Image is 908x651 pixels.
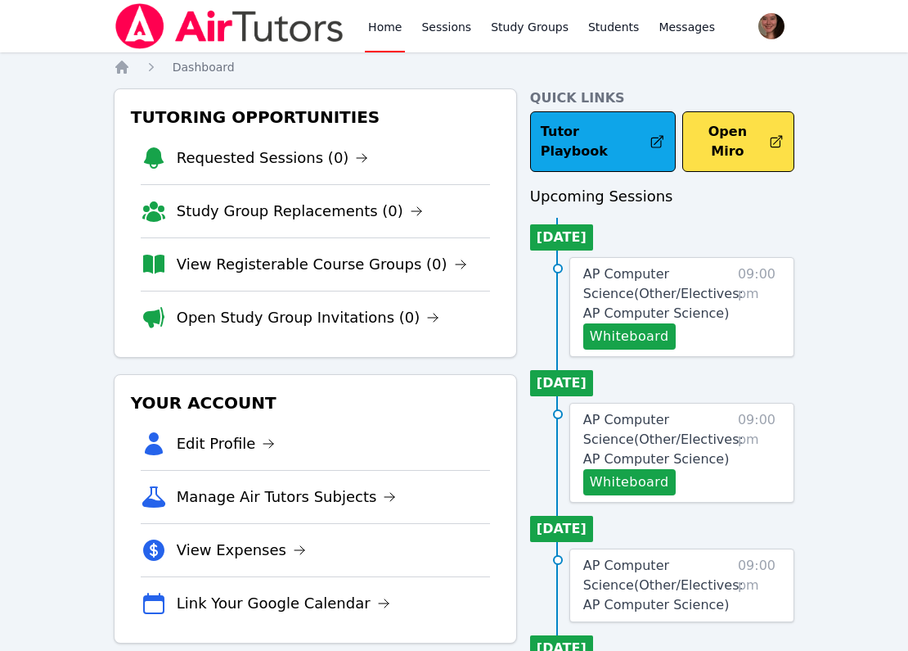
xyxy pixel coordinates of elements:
span: AP Computer Science ( Other/Electives: AP Computer Science ) [583,266,744,321]
h3: Upcoming Sessions [530,185,794,208]
a: AP Computer Science(Other/Electives: AP Computer Science) [583,410,744,469]
li: [DATE] [530,224,593,251]
a: Study Group Replacements (0) [177,200,423,223]
nav: Breadcrumb [114,59,795,75]
span: Dashboard [173,61,235,74]
a: AP Computer Science(Other/Electives: AP Computer Science) [583,556,744,615]
h4: Quick Links [530,88,794,108]
li: [DATE] [530,370,593,396]
button: Open Miro [682,111,794,172]
a: Edit Profile [177,432,276,455]
a: View Registerable Course Groups (0) [177,253,467,276]
span: Messages [659,19,715,35]
a: AP Computer Science(Other/Electives: AP Computer Science) [583,264,744,323]
button: Whiteboard [583,469,676,495]
li: [DATE] [530,516,593,542]
span: AP Computer Science ( Other/Electives: AP Computer Science ) [583,558,744,613]
a: View Expenses [177,539,306,562]
button: Whiteboard [583,323,676,350]
h3: Your Account [128,388,503,418]
a: Dashboard [173,59,235,75]
span: 09:00 pm [738,264,780,350]
span: 09:00 pm [738,410,780,495]
img: Air Tutors [114,3,345,49]
a: Manage Air Tutors Subjects [177,486,397,509]
a: Open Study Group Invitations (0) [177,306,440,329]
a: Requested Sessions (0) [177,147,369,170]
span: AP Computer Science ( Other/Electives: AP Computer Science ) [583,412,744,467]
span: 09:00 pm [738,556,780,615]
a: Tutor Playbook [530,111,676,172]
a: Link Your Google Calendar [177,592,390,615]
h3: Tutoring Opportunities [128,102,503,132]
